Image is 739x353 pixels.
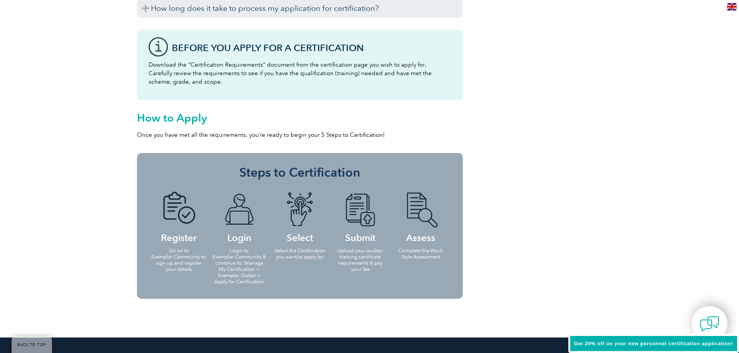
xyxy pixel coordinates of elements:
[574,341,733,346] span: Get 20% off on your new personnel certification application!
[211,248,267,285] p: Login to Exemplar Community & continue to: Manage My Certification > Exemplar Global > Apply for ...
[332,192,388,242] h4: Submit
[151,248,207,272] p: Go on to Exemplar Community to sign up and register your details
[149,165,451,180] h3: Steps to Certification
[157,192,200,227] img: icon-blue-doc-tick.png
[172,43,451,53] h3: Before You Apply For a Certification
[700,314,719,334] img: contact-chat.png
[211,192,267,242] h4: Login
[149,60,451,86] p: Download the “Certification Requirements” document from the certification page you wish to apply ...
[332,248,388,272] p: Upload your auditor training certificate requirements & pay your fee
[393,192,449,242] h4: Assess
[727,3,737,10] img: en
[151,192,207,242] h4: Register
[272,248,328,260] p: Select the Certification you want to apply for
[137,131,463,139] p: Once you have met all the requirements, you’re ready to begin your 5 Steps to Certification!
[272,192,328,242] h4: Select
[12,337,52,353] a: BACK TO TOP
[279,192,321,227] img: icon-blue-finger-button.png
[137,112,463,124] h2: How to Apply
[339,192,382,227] img: icon-blue-doc-arrow.png
[393,248,449,260] p: Complete the Work Style Assessment
[400,192,442,227] img: icon-blue-doc-search.png
[218,192,261,227] img: icon-blue-laptop-male.png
